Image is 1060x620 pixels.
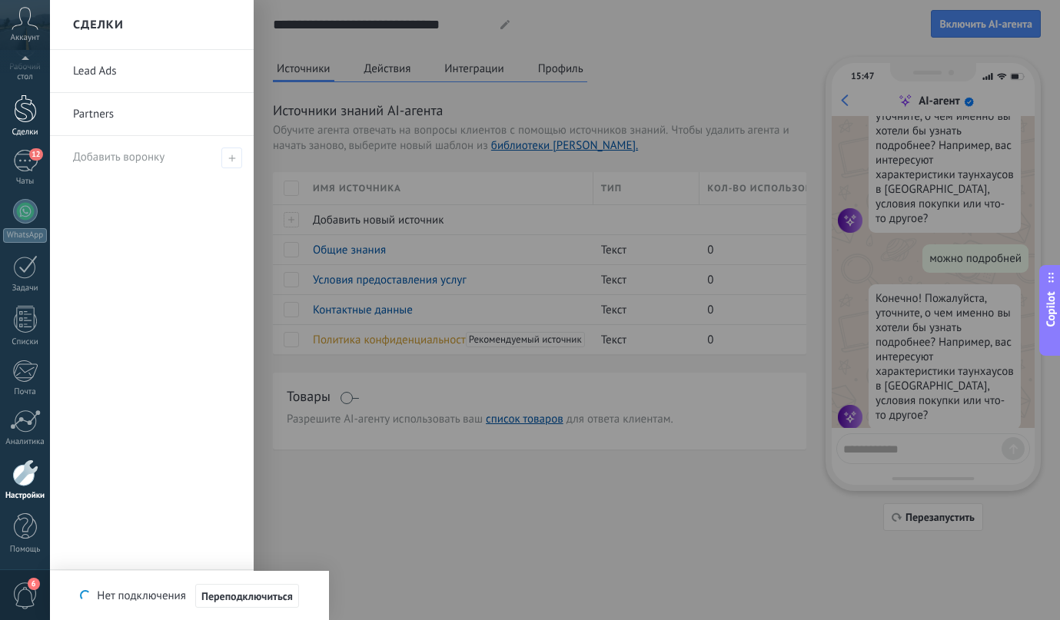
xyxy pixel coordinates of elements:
div: WhatsApp [3,228,47,243]
span: Добавить воронку [73,150,164,164]
div: Нет подключения [80,583,298,608]
h2: Сделки [73,1,124,49]
span: Добавить воронку [221,148,242,168]
div: Настройки [3,491,48,501]
div: Аналитика [3,437,48,447]
span: Copilot [1043,291,1058,327]
button: Переподключиться [195,584,299,608]
div: Помощь [3,545,48,555]
span: Переподключиться [201,591,293,602]
span: 12 [29,148,42,161]
span: 6 [28,578,40,590]
a: Lead Ads [73,50,238,93]
div: Почта [3,387,48,397]
div: Списки [3,337,48,347]
div: Чаты [3,177,48,187]
span: Аккаунт [11,33,40,43]
div: Сделки [3,128,48,138]
div: Задачи [3,283,48,293]
a: Partners [73,93,238,136]
a: Все сделки [50,570,254,620]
